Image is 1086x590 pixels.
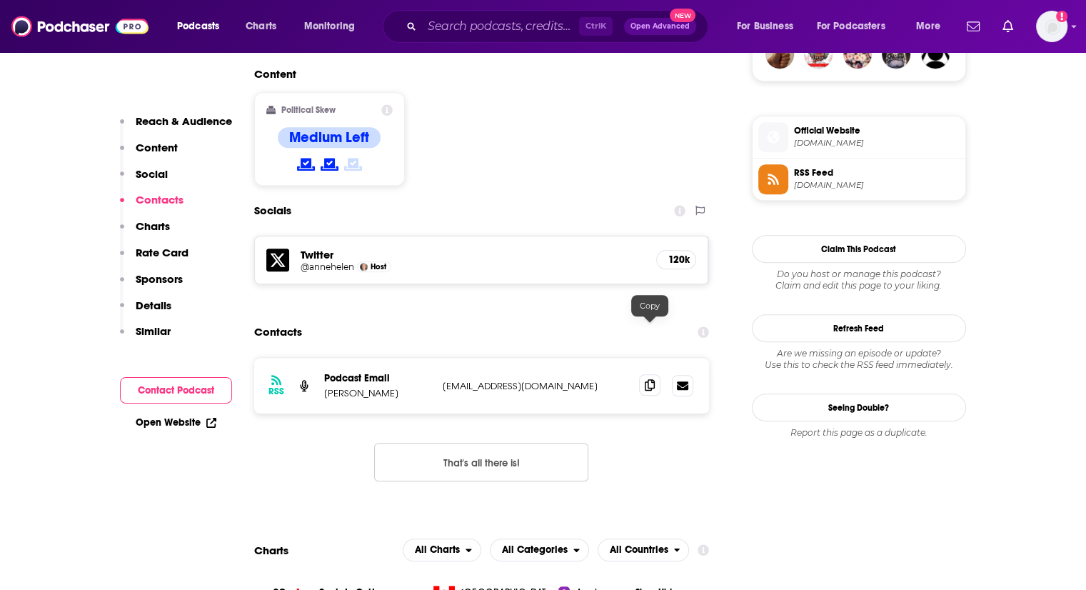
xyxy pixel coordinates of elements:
[916,16,940,36] span: More
[765,40,794,69] img: MeLLLissa
[624,18,696,35] button: Open AdvancedNew
[254,319,302,346] h2: Contacts
[396,10,722,43] div: Search podcasts, credits, & more...
[630,23,690,30] span: Open Advanced
[490,539,589,561] button: open menu
[374,443,588,481] button: Nothing here.
[120,114,232,141] button: Reach & Audience
[727,15,811,38] button: open menu
[120,246,188,272] button: Rate Card
[794,138,960,149] span: culturestudypod.substack.com
[758,122,960,152] a: Official Website[DOMAIN_NAME]
[737,16,793,36] span: For Business
[177,16,219,36] span: Podcasts
[136,114,232,128] p: Reach & Audience
[120,377,232,404] button: Contact Podcast
[808,15,906,38] button: open menu
[443,380,628,392] p: [EMAIL_ADDRESS][DOMAIN_NAME]
[906,15,958,38] button: open menu
[997,14,1019,39] a: Show notifications dropdown
[752,394,966,421] a: Seeing Double?
[371,262,386,271] span: Host
[246,16,276,36] span: Charts
[843,40,872,69] img: bettiee.boop
[268,386,284,397] h3: RSS
[752,269,966,280] span: Do you host or manage this podcast?
[752,348,966,371] div: Are we missing an episode or update? Use this to check the RSS feed immediately.
[752,427,966,439] div: Report this page as a duplicate.
[804,40,833,69] img: CaronaTea
[324,372,431,384] p: Podcast Email
[1036,11,1067,42] img: User Profile
[1056,11,1067,22] svg: Add a profile image
[301,248,645,261] h5: Twitter
[403,539,481,561] button: open menu
[598,539,690,561] button: open menu
[794,180,960,191] span: api.substack.com
[360,263,368,271] img: Anne Helen Petersen
[921,40,950,69] img: alana_rr
[136,167,168,181] p: Social
[579,17,613,36] span: Ctrl K
[11,13,149,40] img: Podchaser - Follow, Share and Rate Podcasts
[281,105,336,115] h2: Political Skew
[752,235,966,263] button: Claim This Podcast
[254,544,288,557] h2: Charts
[403,539,481,561] h2: Platforms
[136,416,216,429] a: Open Website
[752,269,966,291] div: Claim and edit this page to your liking.
[120,167,168,194] button: Social
[817,16,885,36] span: For Podcasters
[136,324,171,338] p: Similar
[236,15,285,38] a: Charts
[490,539,589,561] h2: Categories
[254,67,698,81] h2: Content
[136,141,178,154] p: Content
[324,387,431,399] p: [PERSON_NAME]
[668,254,684,266] h5: 120k
[794,124,960,137] span: Official Website
[304,16,355,36] span: Monitoring
[610,545,668,555] span: All Countries
[961,14,985,39] a: Show notifications dropdown
[136,272,183,286] p: Sponsors
[120,324,171,351] button: Similar
[294,15,373,38] button: open menu
[1036,11,1067,42] button: Show profile menu
[120,299,171,325] button: Details
[422,15,579,38] input: Search podcasts, credits, & more...
[752,314,966,342] button: Refresh Feed
[136,219,170,233] p: Charts
[301,261,354,272] a: @annehelen
[136,246,188,259] p: Rate Card
[1036,11,1067,42] span: Logged in as ereardon
[631,295,668,316] div: Copy
[502,545,568,555] span: All Categories
[167,15,238,38] button: open menu
[670,9,695,22] span: New
[598,539,690,561] h2: Countries
[794,166,960,179] span: RSS Feed
[120,219,170,246] button: Charts
[120,272,183,299] button: Sponsors
[758,164,960,194] a: RSS Feed[DOMAIN_NAME]
[882,40,910,69] img: CaptainKitty
[254,197,291,224] h2: Socials
[415,545,460,555] span: All Charts
[136,299,171,312] p: Details
[120,193,183,219] button: Contacts
[136,193,183,206] p: Contacts
[120,141,178,167] button: Content
[289,129,369,146] h4: Medium Left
